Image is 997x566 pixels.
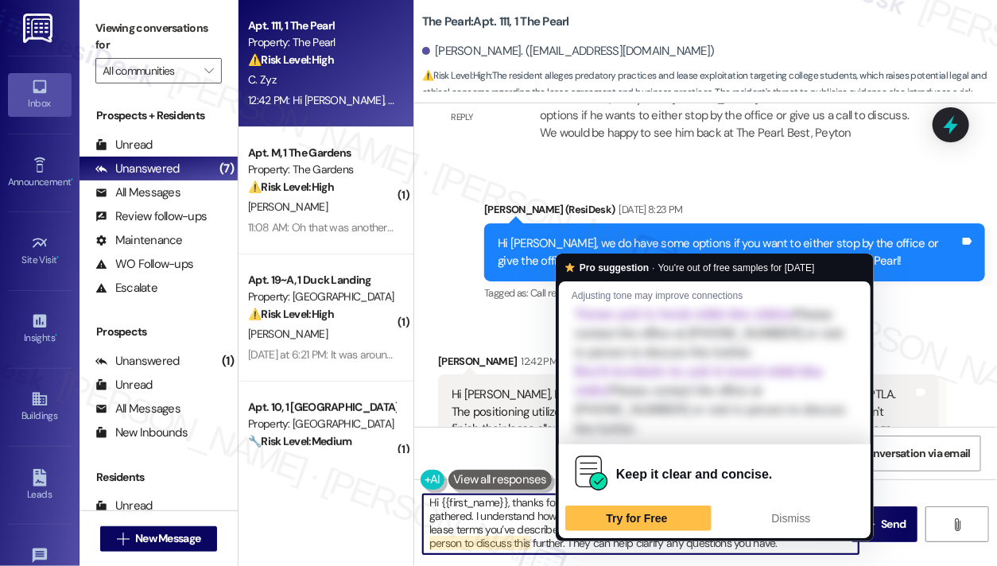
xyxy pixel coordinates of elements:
[218,349,238,374] div: (1)
[540,74,910,141] div: ResiDesk escalation reply -> Please handle; Can you let [PERSON_NAME] know that we do have some o...
[8,308,72,351] a: Insights •
[95,377,153,393] div: Unread
[248,434,351,448] strong: 🔧 Risk Level: Medium
[852,506,917,542] button: Send
[423,494,859,554] textarea: To enrich screen reader interactions, please activate Accessibility in Grammarly extension settings
[248,416,395,432] div: Property: [GEOGRAPHIC_DATA]
[484,201,985,223] div: [PERSON_NAME] (ResiDesk)
[95,232,183,249] div: Maintenance
[248,161,395,178] div: Property: The Gardens
[422,14,569,30] b: The Pearl: Apt. 111, 1 The Pearl
[452,386,914,489] div: Hi [PERSON_NAME], I have documentation of some predatory practices utilized by PTLA. The position...
[248,307,334,321] strong: ⚠️ Risk Level: High
[615,201,683,218] div: [DATE] 8:23 PM
[951,518,963,531] i: 
[80,107,238,124] div: Prospects + Residents
[71,174,73,185] span: •
[829,445,971,462] span: Share Conversation via email
[95,208,207,225] div: Review follow-ups
[248,180,334,194] strong: ⚠️ Risk Level: High
[95,184,180,201] div: All Messages
[95,280,157,297] div: Escalate
[95,256,193,273] div: WO Follow-ups
[204,64,213,77] i: 
[248,52,334,67] strong: ⚠️ Risk Level: High
[438,353,939,375] div: [PERSON_NAME]
[248,145,395,161] div: Apt. M, 1 The Gardens
[248,289,395,305] div: Property: [GEOGRAPHIC_DATA]
[80,469,238,486] div: Residents
[530,286,583,300] span: Call request ,
[248,347,793,362] div: [DATE] at 6:21 PM: It was around maybe 1130 the door was left open and maybe around 12:30 when I ...
[8,464,72,507] a: Leads
[135,530,200,547] span: New Message
[248,220,772,235] div: 11:08 AM: Oh that was another late fee honestly just want to pay the same each month im barely ge...
[248,34,395,51] div: Property: The Pearl
[422,43,715,60] div: [PERSON_NAME]. ([EMAIL_ADDRESS][DOMAIN_NAME])
[8,386,72,428] a: Buildings
[23,14,56,43] img: ResiDesk Logo
[881,516,906,533] span: Send
[248,272,395,289] div: Apt. 19~A, 1 Duck Landing
[8,73,72,116] a: Inbox
[95,498,153,514] div: Unread
[95,137,153,153] div: Unread
[117,533,129,545] i: 
[248,200,328,214] span: [PERSON_NAME]
[518,353,558,370] div: 12:42 PM
[484,281,985,304] div: Tagged as:
[422,69,491,82] strong: ⚠️ Risk Level: High
[8,230,72,273] a: Site Visit •
[57,252,60,263] span: •
[248,17,395,34] div: Apt. 111, 1 The Pearl
[95,353,180,370] div: Unanswered
[55,330,57,341] span: •
[95,161,180,177] div: Unanswered
[95,16,222,58] label: Viewing conversations for
[95,401,180,417] div: All Messages
[248,327,328,341] span: [PERSON_NAME]
[819,436,981,471] button: Share Conversation via email
[422,68,997,118] span: : The resident alleges predatory practices and lease exploitation targeting college students, whi...
[498,235,960,269] div: Hi [PERSON_NAME], we do have some options if you want to either stop by the office or give the of...
[248,399,395,416] div: Apt. 10, 1 [GEOGRAPHIC_DATA]
[100,526,218,552] button: New Message
[95,424,188,441] div: New Inbounds
[215,157,238,181] div: (7)
[103,58,196,83] input: All communities
[248,72,276,87] span: C. Zyz
[80,324,238,340] div: Prospects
